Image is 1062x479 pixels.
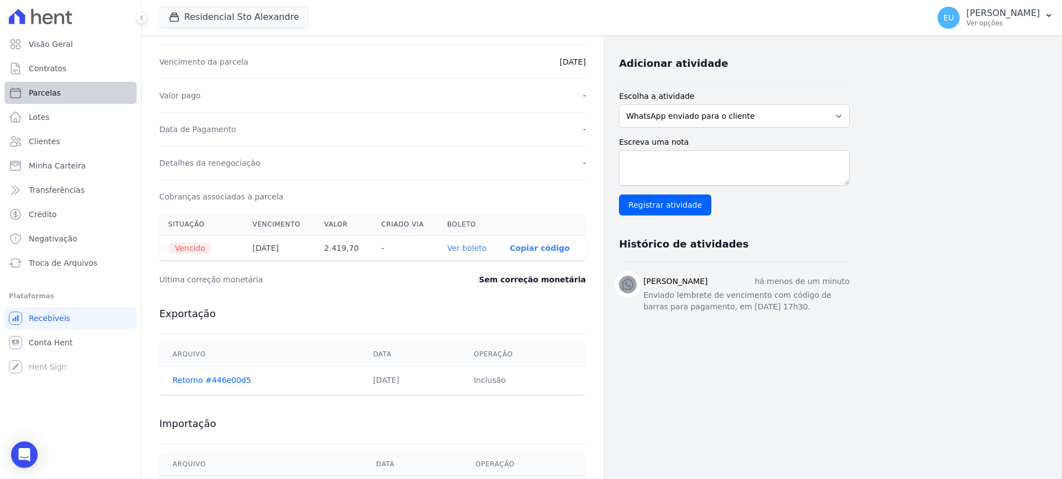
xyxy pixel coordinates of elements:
[9,289,132,303] div: Plataformas
[29,337,72,348] span: Conta Hent
[4,307,137,329] a: Recebíveis
[159,417,586,430] h3: Importação
[159,213,244,236] th: Situação
[159,274,412,285] dt: Última correção monetária
[29,257,97,269] span: Troca de Arquivos
[372,236,438,261] th: -
[583,157,586,169] dd: -
[460,343,586,366] th: Operação
[244,236,316,261] th: [DATE]
[159,307,586,320] h3: Exportação
[173,376,251,385] a: Retorno #446e00d5
[372,213,438,236] th: Criado via
[159,343,360,366] th: Arquivo
[363,453,462,476] th: Data
[4,179,137,201] a: Transferências
[159,90,201,101] dt: Valor pago
[447,244,487,252] a: Ver boleto
[4,155,137,177] a: Minha Carteira
[29,209,57,220] span: Crédito
[159,7,309,28] button: Residencial Sto Alexandre
[4,33,137,55] a: Visão Geral
[619,194,711,215] input: Registrar atividade
[4,57,137,80] a: Contratos
[168,243,212,254] span: Vencido
[929,2,1062,33] button: EU [PERSON_NAME] Ver opções
[29,160,86,171] span: Minha Carteira
[244,213,316,236] th: Vencimento
[29,313,70,324] span: Recebíveis
[966,19,1040,28] p: Ver opções
[29,136,60,147] span: Clientes
[29,87,61,98] span: Parcelas
[29,233,77,244] span: Negativação
[4,252,137,274] a: Troca de Arquivos
[29,39,73,50] span: Visão Geral
[159,124,236,135] dt: Data de Pagamento
[510,244,570,252] button: Copiar código
[360,343,460,366] th: Data
[159,453,363,476] th: Arquivo
[460,366,586,395] td: Inclusão
[619,91,850,102] label: Escolha a atividade
[4,228,137,250] a: Negativação
[159,56,248,67] dt: Vencimento da parcela
[159,157,261,169] dt: Detalhes da renegociação
[754,276,850,287] p: há menos de um minuto
[29,112,50,123] span: Lotes
[29,63,66,74] span: Contratos
[619,136,850,148] label: Escreva uma nota
[439,213,501,236] th: Boleto
[619,238,748,251] h3: Histórico de atividades
[619,57,728,70] h3: Adicionar atividade
[315,213,372,236] th: Valor
[4,130,137,152] a: Clientes
[4,203,137,225] a: Crédito
[643,289,850,313] p: Enviado lembrete de vencimento com código de barras para pagamento, em [DATE] 17h30.
[944,14,954,22] span: EU
[583,90,586,101] dd: -
[4,331,137,354] a: Conta Hent
[159,191,283,202] dt: Cobranças associadas à parcela
[643,276,707,287] h3: [PERSON_NAME]
[966,8,1040,19] p: [PERSON_NAME]
[29,185,85,196] span: Transferências
[560,56,586,67] dd: [DATE]
[360,366,460,395] td: [DATE]
[479,274,586,285] dd: Sem correção monetária
[4,82,137,104] a: Parcelas
[462,453,586,476] th: Operação
[315,236,372,261] th: 2.419,70
[11,441,38,468] div: Open Intercom Messenger
[4,106,137,128] a: Lotes
[583,124,586,135] dd: -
